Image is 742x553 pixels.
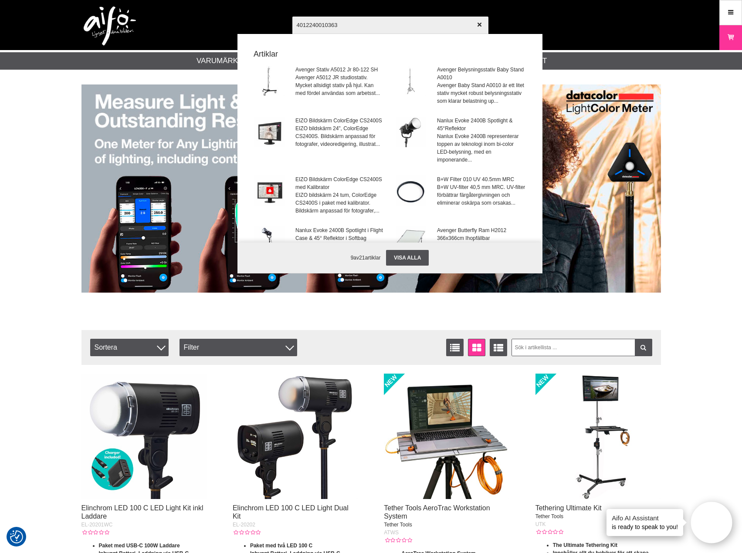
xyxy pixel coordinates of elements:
img: logo.png [84,7,136,46]
img: cs2400s-001.jpg [254,117,285,147]
img: maa5012-avenger-01.jpg [254,66,285,96]
span: EIZO Bildskärm ColorEdge CS2400S med Kalibrator [295,175,384,191]
strong: Artiklar [248,48,532,60]
a: Varumärken [197,55,248,67]
input: Sök produkter ... [292,10,488,40]
img: 01_125390_3000.jpg [396,117,426,147]
span: Avenger Stativ A5012 Jr 80-122 SH [295,66,384,74]
a: Visa alla [386,250,429,266]
span: 9 [351,255,354,261]
span: EIZO bildskärm 24", ColorEdge CS2400S. Bildskärm anpassad för fotografer, videoredigering, illust... [295,125,384,148]
span: Nanlux Evoke 2400B Spotlight i Flight Case & 45° Reflektor i Softbag [295,226,384,242]
a: EIZO Bildskärm ColorEdge CS2400S med KalibratorEIZO bildskärm 24 tum, ColorEdge CS2400S i paket m... [249,170,390,220]
span: B+W Filter 010 UV 40.5mm MRC [437,175,525,183]
span: EIZO Bildskärm ColorEdge CS2400S [295,117,384,125]
button: Samtyckesinställningar [10,529,23,545]
a: Nanlux Evoke 2400B Spotlight i Flight Case & 45° Reflektor i SoftbagNanlux har satt ihop detta Bi... [249,221,390,279]
span: Avenger Butterfly Ram H2012 366x366cm Ihopfällbar [437,226,525,242]
img: Revisit consent button [10,530,23,543]
span: av [353,255,359,261]
span: Avenger Baby Stand A0010 är ett litet stativ mycket robust belysningsstativ som klarar belastning... [437,81,525,105]
a: Avenger Belysningsstativ Baby Stand A0010Avenger Baby Stand A0010 är ett litet stativ mycket robu... [390,61,531,111]
a: Avenger Butterfly Ram H2012 366x366cm IhopfällbarDen här unika hopfällbara ramen möjliggör snabb ... [390,221,531,279]
a: Avenger Stativ A5012 Jr 80-122 SHAvenger A5012 JR studiostativ. Mycket allsidigt stativ på hjul. ... [249,61,390,111]
span: Nanlux Evoke 2400B Spotlight & 45°Reflektor [437,117,525,132]
span: Avenger A5012 JR studiostativ. Mycket allsidigt stativ på hjul. Kan med fördel användas som arbet... [295,74,384,97]
img: cs2400scal-001ex4.jpg [254,175,285,206]
span: EIZO bildskärm 24 tum, ColorEdge CS2400S i paket med kalibrator. Bildskärm anpassad för fotografe... [295,191,384,215]
img: 682583.jpg [396,226,426,257]
span: Avenger Belysningsstativ Baby Stand A0010 [437,66,525,81]
img: 010mrc-001.jpg [396,175,426,206]
a: B+W Filter 010 UV 40.5mm MRCB+W UV-filter 40,5 mm MRC. UV-filter förbättrar färgåtergivningen och... [390,170,531,220]
span: 21 [359,255,365,261]
a: EIZO Bildskärm ColorEdge CS2400SEIZO bildskärm 24", ColorEdge CS2400S. Bildskärm anpassad för fot... [249,111,390,169]
span: artiklar [365,255,380,261]
img: maa0010-01.jpg [396,66,426,96]
a: Nanlux Evoke 2400B Spotlight & 45°ReflektorNanlux Evoke 2400B representerar toppen av teknologi i... [390,111,531,169]
img: na-evoke2400bkit-fo-01.jpg [254,226,285,257]
span: B+W UV-filter 40,5 mm MRC. UV-filter förbättrar färgåtergivningen och eliminerar oskärpa som orsa... [437,183,525,207]
span: Nanlux Evoke 2400B representerar toppen av teknologi inom bi-color LED-belysning, med en imponera... [437,132,525,164]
